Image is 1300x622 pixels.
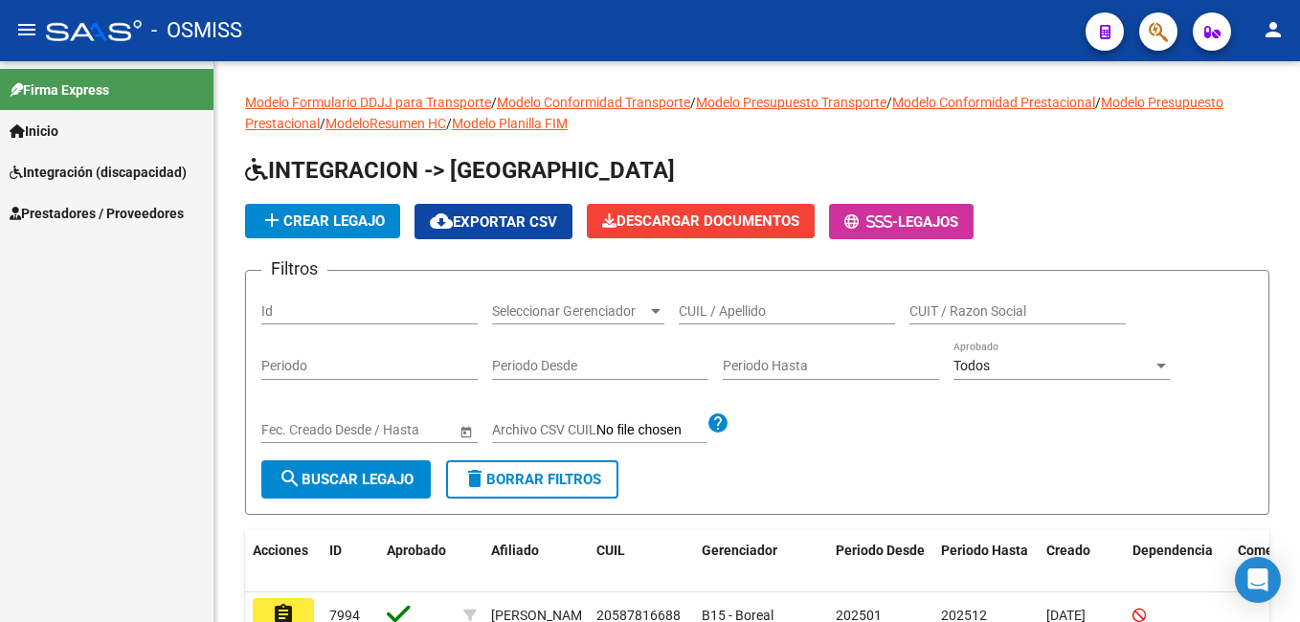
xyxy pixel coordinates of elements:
span: Integración (discapacidad) [10,162,187,183]
datatable-header-cell: Dependencia [1125,530,1230,593]
span: Prestadores / Proveedores [10,203,184,224]
span: INTEGRACION -> [GEOGRAPHIC_DATA] [245,157,675,184]
a: Modelo Formulario DDJJ para Transporte [245,95,491,110]
datatable-header-cell: Afiliado [483,530,589,593]
mat-icon: person [1262,18,1285,41]
input: Archivo CSV CUIL [596,422,706,439]
mat-icon: add [260,209,283,232]
mat-icon: help [706,411,729,434]
h3: Filtros [261,255,327,282]
span: Firma Express [10,79,109,100]
span: Acciones [253,543,308,558]
mat-icon: menu [15,18,38,41]
span: ID [329,543,342,558]
span: Buscar Legajo [279,471,414,488]
mat-icon: cloud_download [430,210,453,233]
a: Modelo Conformidad Transporte [497,95,690,110]
span: Periodo Hasta [941,543,1028,558]
mat-icon: search [279,467,302,490]
a: ModeloResumen HC [325,116,446,131]
span: Archivo CSV CUIL [492,422,596,437]
span: Periodo Desde [836,543,925,558]
div: Open Intercom Messenger [1235,557,1281,603]
datatable-header-cell: Aprobado [379,530,456,593]
datatable-header-cell: ID [322,530,379,593]
span: Aprobado [387,543,446,558]
span: Exportar CSV [430,213,557,231]
datatable-header-cell: CUIL [589,530,694,593]
span: Creado [1046,543,1090,558]
span: - OSMISS [151,10,242,52]
mat-icon: delete [463,467,486,490]
span: Crear Legajo [260,212,385,230]
a: Modelo Conformidad Prestacional [892,95,1095,110]
span: Dependencia [1132,543,1213,558]
button: Crear Legajo [245,204,400,238]
span: - [844,213,898,231]
span: Inicio [10,121,58,142]
button: Exportar CSV [415,204,572,239]
button: Open calendar [456,421,476,441]
span: Afiliado [491,543,539,558]
datatable-header-cell: Periodo Desde [828,530,933,593]
span: Descargar Documentos [602,212,799,230]
a: Modelo Planilla FIM [452,116,568,131]
datatable-header-cell: Creado [1039,530,1125,593]
button: Borrar Filtros [446,460,618,499]
span: Borrar Filtros [463,471,601,488]
button: Descargar Documentos [587,204,815,238]
datatable-header-cell: Acciones [245,530,322,593]
button: Buscar Legajo [261,460,431,499]
datatable-header-cell: Periodo Hasta [933,530,1039,593]
span: Seleccionar Gerenciador [492,303,647,320]
datatable-header-cell: Gerenciador [694,530,828,593]
span: CUIL [596,543,625,558]
input: Fecha inicio [261,422,331,438]
span: Gerenciador [702,543,777,558]
a: Modelo Presupuesto Transporte [696,95,886,110]
input: Fecha fin [347,422,441,438]
span: Todos [953,358,990,373]
span: Legajos [898,213,958,231]
button: -Legajos [829,204,974,239]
